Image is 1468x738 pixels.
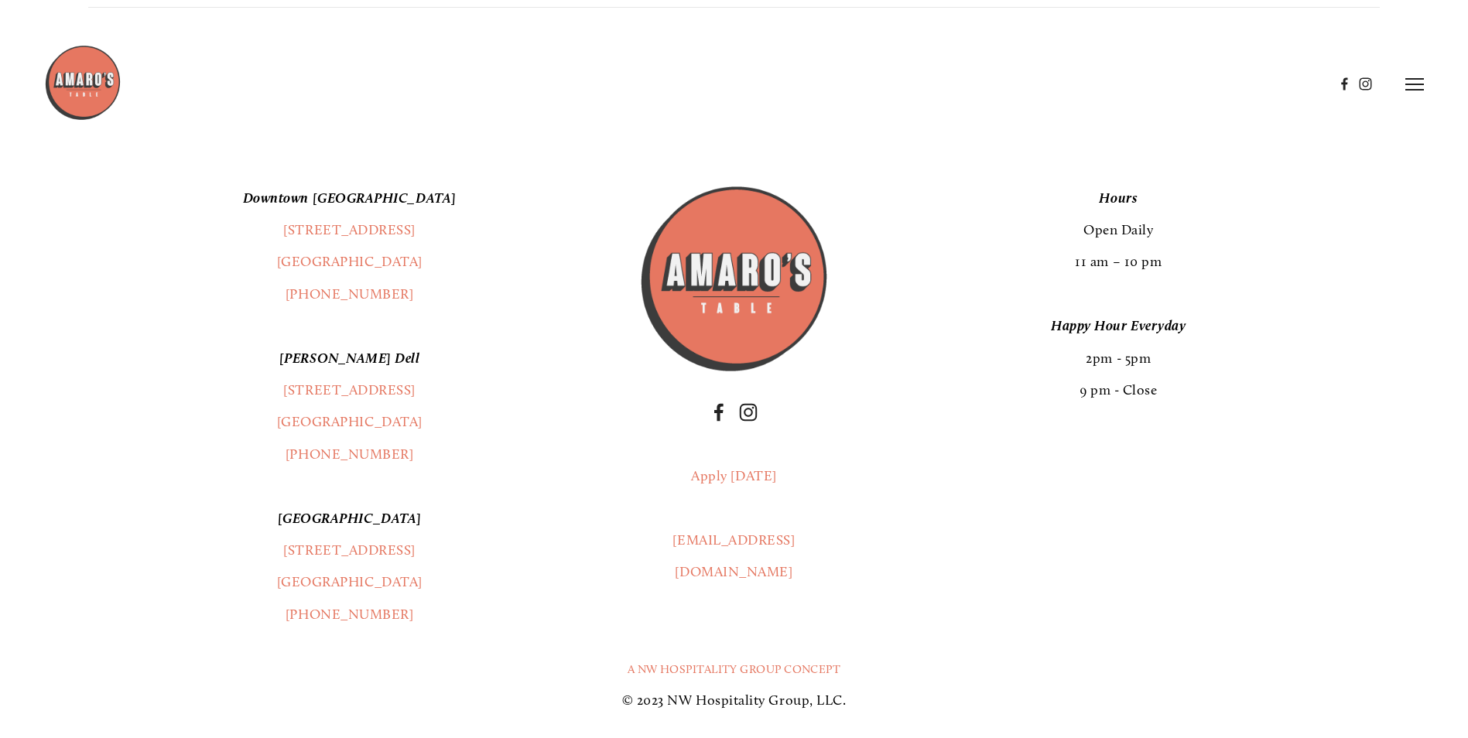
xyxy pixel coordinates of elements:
[857,183,1380,278] p: Open Daily 11 am – 10 pm
[88,685,1380,716] p: © 2023 NW Hospitality Group, LLC.
[739,403,758,422] a: Instagram
[286,606,414,623] a: [PHONE_NUMBER]
[1051,317,1186,334] em: Happy Hour Everyday
[286,285,414,302] a: [PHONE_NUMBER]
[286,446,414,463] a: [PHONE_NUMBER]
[691,467,776,484] a: Apply [DATE]
[277,253,423,270] a: [GEOGRAPHIC_DATA]
[243,190,457,207] em: Downtown [GEOGRAPHIC_DATA]
[710,403,728,422] a: Facebook
[672,531,795,580] a: [EMAIL_ADDRESS][DOMAIN_NAME]
[283,221,416,238] a: [STREET_ADDRESS]
[277,413,423,430] a: [GEOGRAPHIC_DATA]
[638,183,831,376] img: Amaros_Logo.png
[1099,190,1138,207] em: Hours
[44,44,121,121] img: Amaro's Table
[283,381,416,398] a: [STREET_ADDRESS]
[279,350,420,367] em: [PERSON_NAME] Dell
[277,542,423,590] a: [STREET_ADDRESS][GEOGRAPHIC_DATA]
[628,662,841,676] a: A NW Hospitality Group Concept
[278,510,422,527] em: [GEOGRAPHIC_DATA]
[857,310,1380,406] p: 2pm - 5pm 9 pm - Close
